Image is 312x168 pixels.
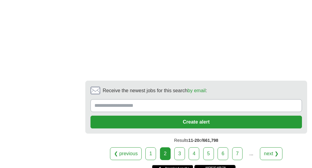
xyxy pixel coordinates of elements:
[90,116,302,128] button: Create alert
[188,138,199,143] span: 11-20
[260,147,282,160] a: next ❯
[145,147,156,160] a: 1
[232,147,243,160] a: 7
[218,147,228,160] a: 6
[103,87,207,94] span: Receive the newest jobs for this search :
[203,147,214,160] a: 5
[160,147,171,160] div: 2
[245,148,257,160] div: ...
[110,147,142,160] a: ❮ previous
[85,134,307,147] div: Results of
[189,147,199,160] a: 4
[174,147,185,160] a: 3
[203,138,218,143] span: 661,798
[187,88,206,93] a: by email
